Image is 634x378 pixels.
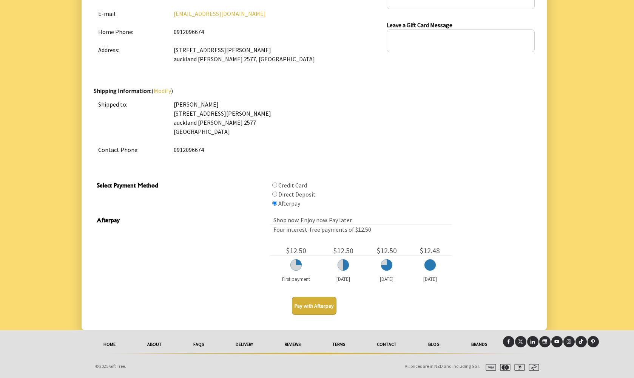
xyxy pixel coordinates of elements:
[131,336,177,353] a: About
[575,336,587,347] a: Tiktok
[169,23,387,41] td: 0912096674
[94,86,535,159] div: ( )
[361,336,412,353] a: Contact
[336,276,350,282] small: [DATE]
[94,141,169,159] td: Contact Phone:
[278,181,307,189] label: Credit Card
[588,336,599,347] a: Pinterest
[455,336,503,353] a: Brands
[278,191,316,198] label: Direct Deposit
[527,336,538,347] a: LinkedIn
[169,95,535,141] td: [PERSON_NAME] [STREET_ADDRESS][PERSON_NAME] auckland [PERSON_NAME] 2577 [GEOGRAPHIC_DATA]
[503,336,514,347] a: Facebook
[551,336,563,347] a: Youtube
[278,200,300,207] label: Afterpay
[154,87,171,94] a: Modify
[380,276,393,282] small: [DATE]
[511,364,525,371] img: paypal.svg
[292,297,336,315] button: Pay with Afterpay
[88,336,131,353] a: HOME
[282,276,310,282] small: First payment
[177,336,220,353] a: FAQs
[174,10,266,17] a: [EMAIL_ADDRESS][DOMAIN_NAME]
[169,141,535,159] td: 0912096674
[423,276,437,282] small: [DATE]
[483,364,496,371] img: visa.svg
[94,5,169,23] td: E-mail:
[94,95,169,141] td: Shipped to:
[377,246,397,255] big: $12.50
[97,181,267,192] span: Select Payment Method
[405,363,480,369] span: All prices are in NZD and including GST.
[272,183,277,187] input: Select Payment Method
[272,201,277,206] input: Select Payment Method
[94,87,151,94] strong: Shipping Information:
[316,336,361,353] a: Terms
[97,215,267,226] span: Afterpay
[270,225,452,234] div: Four interest-free payments of $12.50
[94,23,169,41] td: Home Phone:
[286,246,306,255] big: $12.50
[515,336,526,347] a: X (Twitter)
[497,364,511,371] img: mastercard.svg
[420,246,440,255] big: $12.48
[94,41,169,68] td: Address:
[333,246,353,255] big: $12.50
[387,21,452,29] strong: Leave a Gift Card Message
[272,192,277,197] input: Select Payment Method
[220,336,269,353] a: delivery
[563,336,575,347] a: Instagram
[269,336,316,353] a: reviews
[169,41,387,68] td: [STREET_ADDRESS][PERSON_NAME] auckland [PERSON_NAME] 2577, [GEOGRAPHIC_DATA]
[270,215,452,225] div: Shop now. Enjoy now. Pay later.
[526,364,539,371] img: afterpay.svg
[412,336,455,353] a: Blog
[95,363,126,369] span: © 2025 Gift Tree.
